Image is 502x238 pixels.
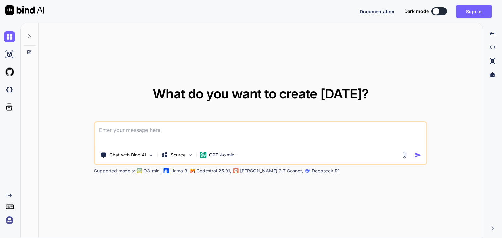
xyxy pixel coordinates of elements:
[148,152,154,158] img: Pick Tools
[188,152,193,158] img: Pick Models
[171,152,186,158] p: Source
[4,215,15,226] img: signin
[312,168,340,174] p: Deepseek R1
[4,84,15,95] img: darkCloudIdeIcon
[4,67,15,78] img: githubLight
[415,152,422,158] img: icon
[143,168,162,174] p: O3-mini,
[209,152,237,158] p: GPT-4o min..
[233,168,239,173] img: claude
[170,168,189,174] p: Llama 3,
[137,168,142,173] img: GPT-4
[200,152,207,158] img: GPT-4o mini
[360,8,394,15] button: Documentation
[401,151,408,159] img: attachment
[191,169,195,173] img: Mistral-AI
[360,9,394,14] span: Documentation
[196,168,231,174] p: Codestral 25.01,
[404,8,429,15] span: Dark mode
[5,5,44,15] img: Bind AI
[164,168,169,173] img: Llama2
[240,168,303,174] p: [PERSON_NAME] 3.7 Sonnet,
[4,31,15,42] img: chat
[153,86,369,102] span: What do you want to create [DATE]?
[456,5,492,18] button: Sign in
[109,152,146,158] p: Chat with Bind AI
[305,168,310,173] img: claude
[94,168,135,174] p: Supported models:
[4,49,15,60] img: ai-studio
